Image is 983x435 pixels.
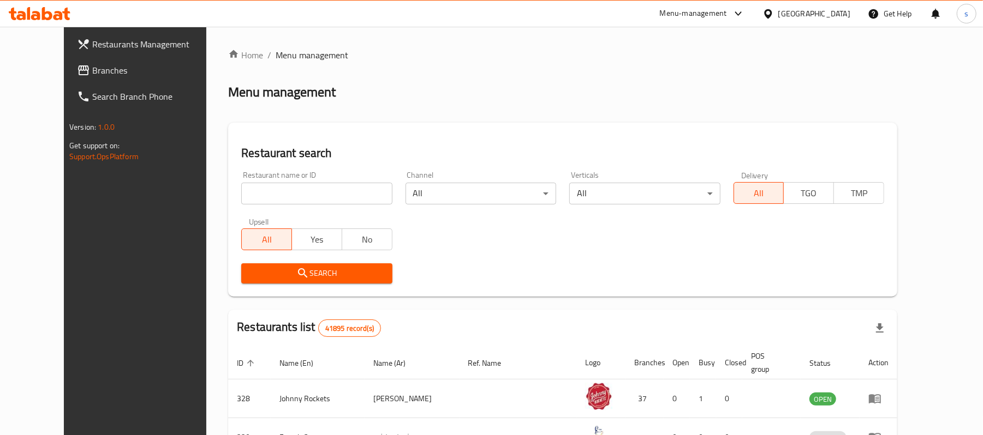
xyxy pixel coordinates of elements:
[716,346,742,379] th: Closed
[838,185,880,201] span: TMP
[246,232,288,247] span: All
[778,8,850,20] div: [GEOGRAPHIC_DATA]
[228,49,897,62] nav: breadcrumb
[241,228,292,250] button: All
[788,185,830,201] span: TGO
[241,183,392,204] input: Search for restaurant name or ID..
[267,49,271,62] li: /
[741,171,768,179] label: Delivery
[291,228,342,250] button: Yes
[738,185,780,201] span: All
[664,346,690,379] th: Open
[249,217,269,225] label: Upsell
[92,90,219,103] span: Search Branch Phone
[809,393,836,406] span: OPEN
[68,31,228,57] a: Restaurants Management
[690,346,716,379] th: Busy
[576,346,625,379] th: Logo
[250,267,383,280] span: Search
[241,145,884,161] h2: Restaurant search
[241,263,392,283] button: Search
[664,379,690,418] td: 0
[365,379,460,418] td: [PERSON_NAME]
[279,357,327,370] span: Name (En)
[625,379,664,418] td: 37
[690,379,716,418] td: 1
[296,232,338,247] span: Yes
[68,83,228,110] a: Search Branch Phone
[860,346,897,379] th: Action
[468,357,516,370] span: Ref. Name
[237,357,258,370] span: ID
[237,319,381,337] h2: Restaurants list
[319,323,380,334] span: 41895 record(s)
[68,57,228,83] a: Branches
[342,228,392,250] button: No
[569,183,720,204] div: All
[406,183,556,204] div: All
[271,379,365,418] td: Johnny Rockets
[585,383,612,410] img: Johnny Rockets
[751,349,788,376] span: POS group
[809,357,845,370] span: Status
[734,182,784,204] button: All
[660,7,727,20] div: Menu-management
[276,49,348,62] span: Menu management
[228,83,336,101] h2: Menu management
[318,319,381,337] div: Total records count
[92,64,219,77] span: Branches
[228,49,263,62] a: Home
[373,357,420,370] span: Name (Ar)
[868,392,889,405] div: Menu
[92,38,219,51] span: Restaurants Management
[867,315,893,341] div: Export file
[783,182,834,204] button: TGO
[964,8,968,20] span: s
[347,232,388,247] span: No
[98,120,115,134] span: 1.0.0
[716,379,742,418] td: 0
[69,138,120,153] span: Get support on:
[69,149,139,164] a: Support.OpsPlatform
[69,120,96,134] span: Version:
[833,182,884,204] button: TMP
[228,379,271,418] td: 328
[625,346,664,379] th: Branches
